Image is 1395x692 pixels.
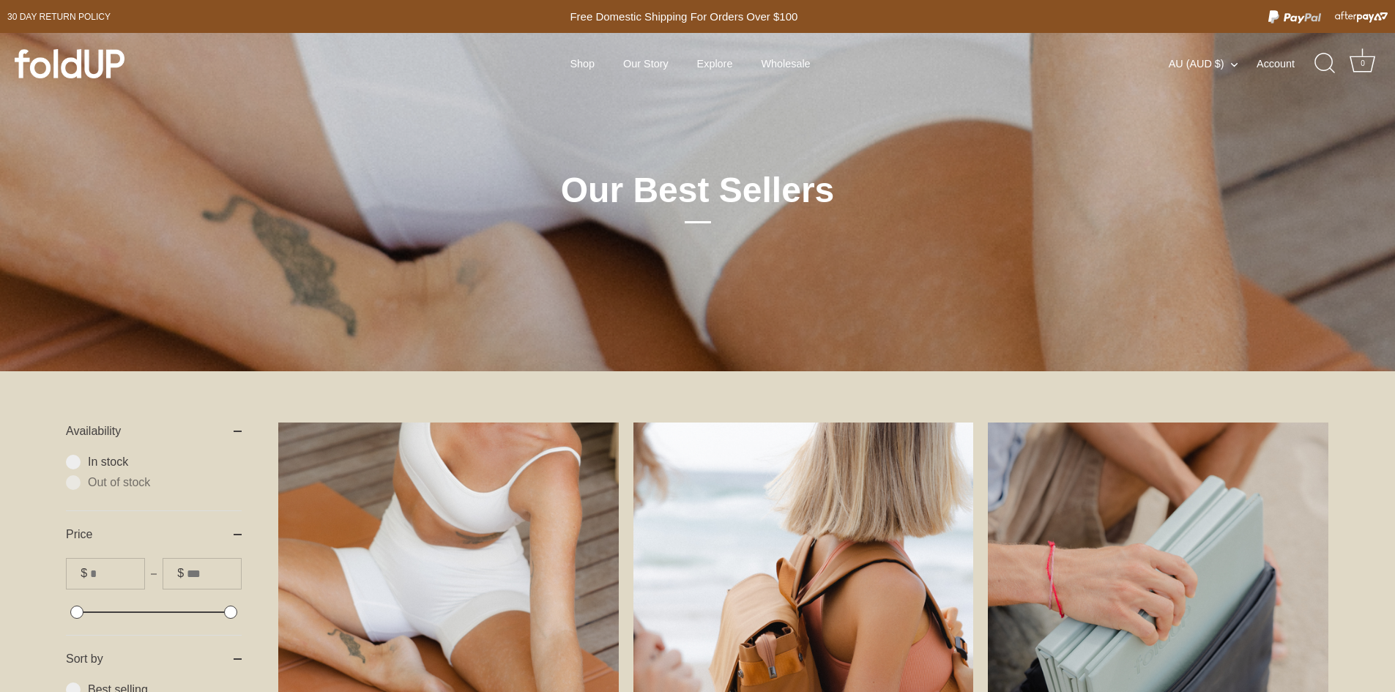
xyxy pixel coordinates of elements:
[66,408,242,455] summary: Availability
[90,559,144,589] input: From
[534,50,847,78] div: Primary navigation
[453,168,943,223] h1: Our Best Sellers
[15,49,226,78] a: foldUP
[1355,56,1370,71] div: 0
[684,50,745,78] a: Explore
[177,566,184,580] span: $
[88,475,242,490] span: Out of stock
[611,50,681,78] a: Our Story
[1257,55,1320,72] a: Account
[66,636,242,682] summary: Sort by
[88,455,242,469] span: In stock
[1309,48,1342,80] a: Search
[15,49,124,78] img: foldUP
[187,559,241,589] input: To
[1169,57,1254,70] button: AU (AUD $)
[1347,48,1379,80] a: Cart
[66,511,242,558] summary: Price
[81,566,87,580] span: $
[557,50,607,78] a: Shop
[7,8,111,26] a: 30 day Return policy
[748,50,823,78] a: Wholesale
